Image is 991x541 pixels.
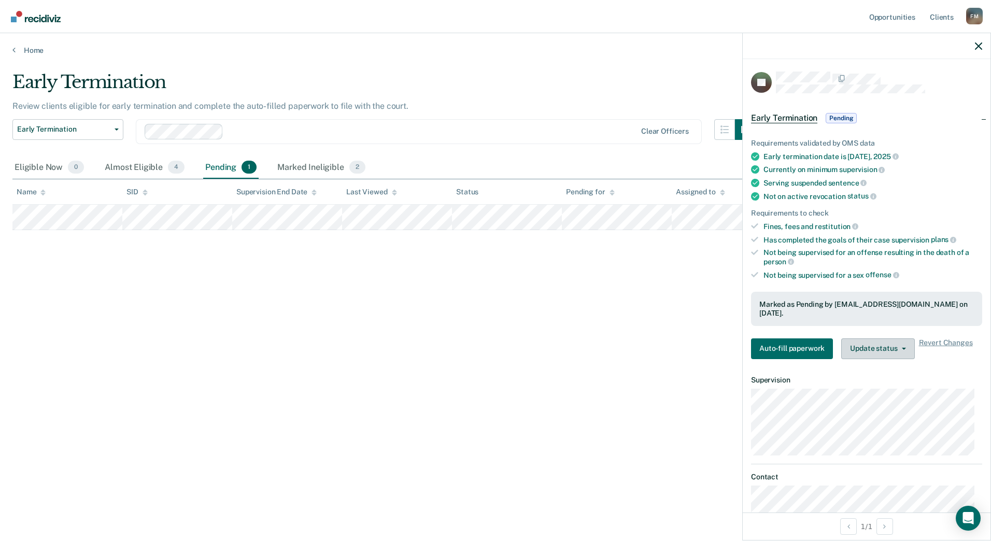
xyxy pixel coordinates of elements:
span: restitution [815,222,858,231]
div: Has completed the goals of their case supervision [763,235,982,245]
div: Almost Eligible [103,156,187,179]
a: Home [12,46,979,55]
div: F M [966,8,983,24]
span: 0 [68,161,84,174]
div: Marked as Pending by [EMAIL_ADDRESS][DOMAIN_NAME] on [DATE]. [759,300,974,318]
span: 2025 [873,152,898,161]
img: Recidiviz [11,11,61,22]
div: 1 / 1 [743,512,990,540]
div: Pending [203,156,259,179]
div: Marked Ineligible [275,156,367,179]
span: Early Termination [17,125,110,134]
div: Not on active revocation [763,192,982,201]
span: supervision [839,165,885,174]
div: Name [17,188,46,196]
div: Clear officers [641,127,689,136]
span: Revert Changes [919,338,973,359]
span: sentence [828,179,867,187]
div: Fines, fees and [763,222,982,231]
span: offense [866,270,899,279]
span: Early Termination [751,113,817,123]
div: Eligible Now [12,156,86,179]
span: 2 [349,161,365,174]
div: Supervision End Date [236,188,317,196]
button: Next Opportunity [876,518,893,535]
div: Status [456,188,478,196]
span: Pending [826,113,857,123]
div: Early termination date is [DATE], [763,152,982,161]
div: Last Viewed [346,188,397,196]
dt: Supervision [751,376,982,385]
span: status [847,192,876,200]
span: 1 [242,161,257,174]
button: Previous Opportunity [840,518,857,535]
p: Review clients eligible for early termination and complete the auto-filled paperwork to file with... [12,101,408,111]
span: 4 [168,161,185,174]
div: Open Intercom Messenger [956,506,981,531]
button: Auto-fill paperwork [751,338,833,359]
button: Profile dropdown button [966,8,983,24]
span: person [763,258,794,266]
div: Assigned to [676,188,725,196]
div: Requirements validated by OMS data [751,139,982,148]
div: SID [126,188,148,196]
a: Navigate to form link [751,338,837,359]
div: Early Termination [12,72,756,101]
div: Serving suspended [763,178,982,188]
dt: Contact [751,473,982,481]
div: Pending for [566,188,614,196]
div: Requirements to check [751,209,982,218]
div: Currently on minimum [763,165,982,174]
div: Not being supervised for an offense resulting in the death of a [763,248,982,266]
div: Early TerminationPending [743,102,990,135]
button: Update status [841,338,914,359]
div: Not being supervised for a sex [763,270,982,280]
span: plans [931,235,956,244]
